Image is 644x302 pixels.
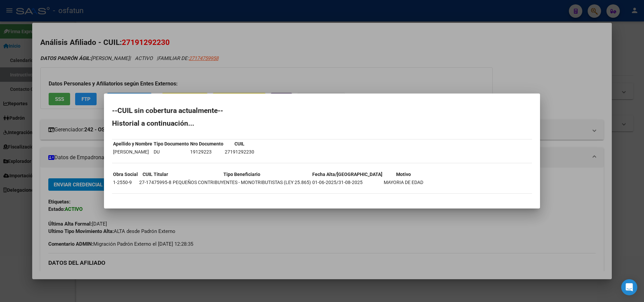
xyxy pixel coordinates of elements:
[621,279,637,295] div: Open Intercom Messenger
[113,140,153,147] th: Apellido y Nombre
[113,179,138,186] td: 1-2550-9
[190,148,224,156] td: 19129223
[139,171,172,178] th: CUIL Titular
[383,171,424,178] th: Motivo
[113,148,153,156] td: [PERSON_NAME]
[312,179,383,186] td: 01-06-2025/31-08-2025
[224,148,255,156] td: 27191292230
[153,148,189,156] td: DU
[113,171,138,178] th: Obra Social
[172,171,311,178] th: Tipo Beneficiario
[383,179,424,186] td: MAYORIA DE EDAD
[312,171,383,178] th: Fecha Alta/[GEOGRAPHIC_DATA]
[112,107,532,114] h2: --CUIL sin cobertura actualmente--
[153,140,189,147] th: Tipo Documento
[190,140,224,147] th: Nro Documento
[112,120,532,127] h2: Historial a continuación...
[139,179,172,186] td: 27-17475995-8
[172,179,311,186] td: PEQUEÑOS CONTRIBUYENTES - MONOTRIBUTISTAS (LEY 25.865)
[224,140,255,147] th: CUIL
